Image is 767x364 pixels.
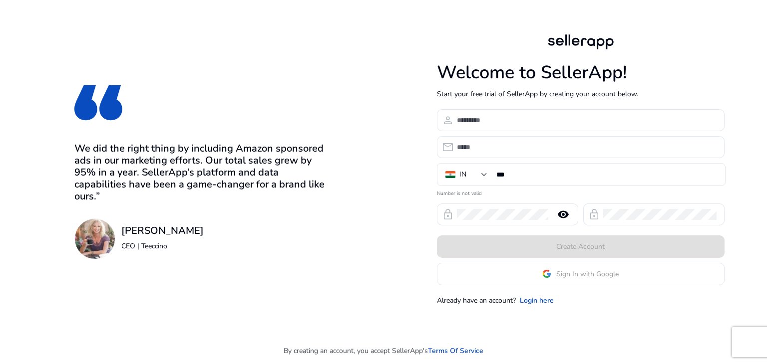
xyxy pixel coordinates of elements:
span: email [442,141,454,153]
mat-icon: remove_red_eye [551,208,575,220]
span: lock [442,208,454,220]
h3: [PERSON_NAME] [121,225,204,237]
h1: Welcome to SellerApp! [437,62,725,83]
span: person [442,114,454,126]
div: IN [459,169,466,180]
a: Login here [520,295,554,306]
span: lock [588,208,600,220]
p: Already have an account? [437,295,516,306]
p: Start your free trial of SellerApp by creating your account below. [437,89,725,99]
a: Terms Of Service [428,346,483,356]
mat-error: Number is not valid [437,187,725,197]
p: CEO | Teeccino [121,241,204,251]
h3: We did the right thing by including Amazon sponsored ads in our marketing efforts. Our total sale... [74,143,330,202]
